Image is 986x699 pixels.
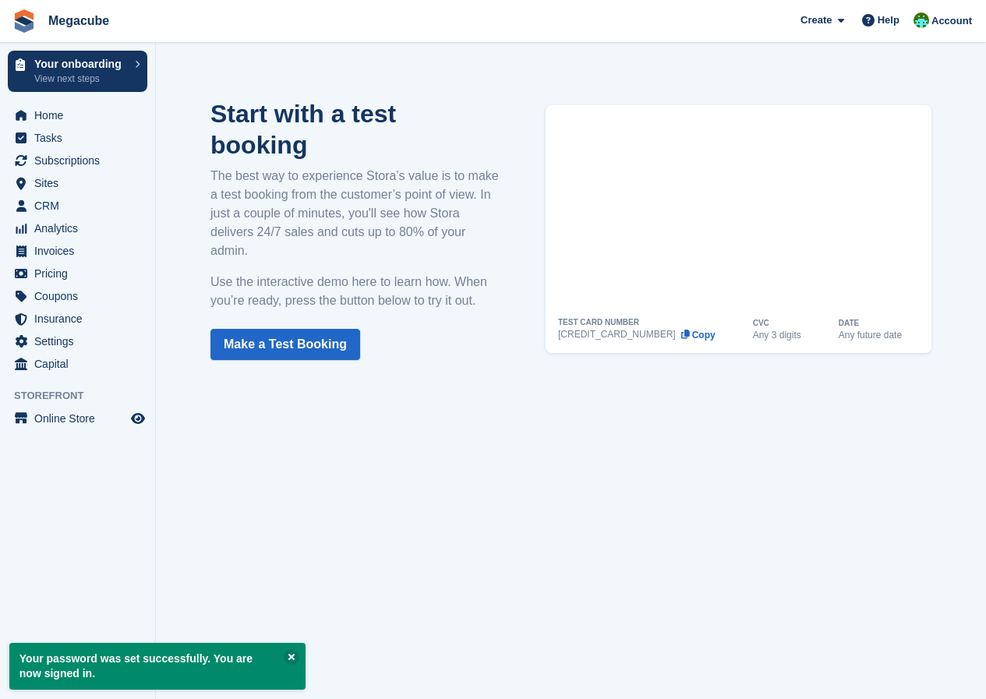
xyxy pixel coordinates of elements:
[8,217,147,239] a: menu
[34,58,127,69] p: Your onboarding
[34,217,128,239] span: Analytics
[34,172,128,194] span: Sites
[34,308,128,330] span: Insurance
[914,12,929,28] img: Ashley
[12,9,36,33] img: stora-icon-8386f47178a22dfd0bd8f6a31ec36ba5ce8667c1dd55bd0f319d3a0aa187defe.svg
[34,240,128,262] span: Invoices
[680,330,716,341] button: Copy
[129,409,147,428] a: Preview store
[8,127,147,149] a: menu
[34,72,127,86] p: View next steps
[34,195,128,217] span: CRM
[558,105,919,319] iframe: How to Place a Test Booking
[34,408,128,429] span: Online Store
[8,263,147,284] a: menu
[8,408,147,429] a: menu
[931,13,972,29] span: Account
[753,319,769,327] div: CVC
[8,150,147,171] a: menu
[8,285,147,307] a: menu
[210,273,499,310] p: Use the interactive demo here to learn how. When you’re ready, press the button below to try it out.
[34,104,128,126] span: Home
[558,330,676,339] div: [CREDIT_CARD_NUMBER]
[8,353,147,375] a: menu
[8,104,147,126] a: menu
[210,167,499,260] p: The best way to experience Stora’s value is to make a test booking from the customer’s point of v...
[34,330,128,352] span: Settings
[800,12,832,28] span: Create
[34,263,128,284] span: Pricing
[34,353,128,375] span: Capital
[753,330,801,340] div: Any 3 digits
[9,643,306,690] p: Your password was set successfully. You are now signed in.
[210,329,360,360] a: Make a Test Booking
[878,12,899,28] span: Help
[14,388,155,404] span: Storefront
[34,285,128,307] span: Coupons
[8,240,147,262] a: menu
[558,319,639,327] div: TEST CARD NUMBER
[8,195,147,217] a: menu
[210,100,396,159] strong: Start with a test booking
[42,8,115,34] a: Megacube
[34,150,128,171] span: Subscriptions
[839,330,902,340] div: Any future date
[34,127,128,149] span: Tasks
[839,319,859,327] div: DATE
[8,51,147,92] a: Your onboarding View next steps
[8,308,147,330] a: menu
[8,172,147,194] a: menu
[8,330,147,352] a: menu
